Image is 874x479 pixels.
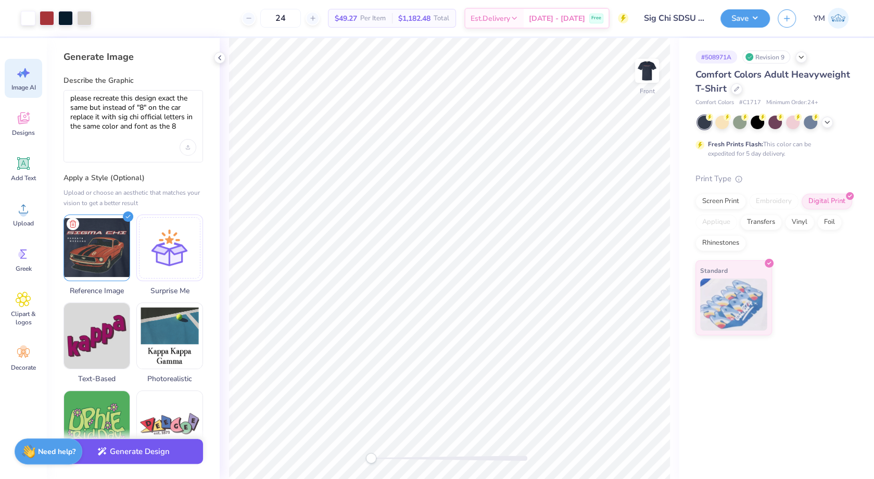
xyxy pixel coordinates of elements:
[695,215,737,230] div: Applique
[708,140,763,148] strong: Fresh Prints Flash:
[739,98,761,107] span: # C1717
[695,194,746,209] div: Screen Print
[11,83,36,92] span: Image AI
[809,8,853,29] a: YM
[740,215,782,230] div: Transfers
[785,215,814,230] div: Vinyl
[529,13,585,24] span: [DATE] - [DATE]
[38,447,75,457] strong: Need help?
[695,235,746,251] div: Rhinestones
[398,13,430,24] span: $1,182.48
[64,303,130,369] img: Text-Based
[70,94,196,131] textarea: please recreate this design exact the same but instead of "8" on the car replace it with sig chi ...
[640,86,655,96] div: Front
[700,279,767,331] img: Standard
[64,173,203,183] label: Apply a Style (Optional)
[695,51,737,64] div: # 508971A
[366,453,376,463] div: Accessibility label
[814,12,825,24] span: YM
[360,13,386,24] span: Per Item
[817,215,842,230] div: Foil
[749,194,799,209] div: Embroidery
[434,13,449,24] span: Total
[16,264,32,273] span: Greek
[637,60,657,81] img: Front
[720,9,770,28] button: Save
[64,215,130,281] img: Upload reference
[64,75,203,86] label: Describe the Graphic
[64,439,203,464] button: Generate Design
[64,373,130,384] span: Text-Based
[12,129,35,137] span: Designs
[471,13,510,24] span: Est. Delivery
[13,219,34,228] span: Upload
[11,174,36,182] span: Add Text
[180,139,196,156] div: Upload image
[766,98,818,107] span: Minimum Order: 24 +
[136,373,203,384] span: Photorealistic
[636,8,713,29] input: Untitled Design
[802,194,852,209] div: Digital Print
[708,140,836,158] div: This color can be expedited for 5 day delivery.
[137,303,202,369] img: Photorealistic
[11,363,36,372] span: Decorate
[64,285,130,296] span: Reference Image
[742,51,790,64] div: Revision 9
[64,391,130,457] img: 60s & 70s
[695,68,850,95] span: Comfort Colors Adult Heavyweight T-Shirt
[828,8,848,29] img: Yasmine Manno
[695,98,734,107] span: Comfort Colors
[136,285,203,296] span: Surprise Me
[260,9,301,28] input: – –
[6,310,41,326] span: Clipart & logos
[137,391,202,457] img: 80s & 90s
[591,15,601,22] span: Free
[335,13,357,24] span: $49.27
[64,51,203,63] div: Generate Image
[64,187,203,208] div: Upload or choose an aesthetic that matches your vision to get a better result
[695,173,853,185] div: Print Type
[700,265,728,276] span: Standard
